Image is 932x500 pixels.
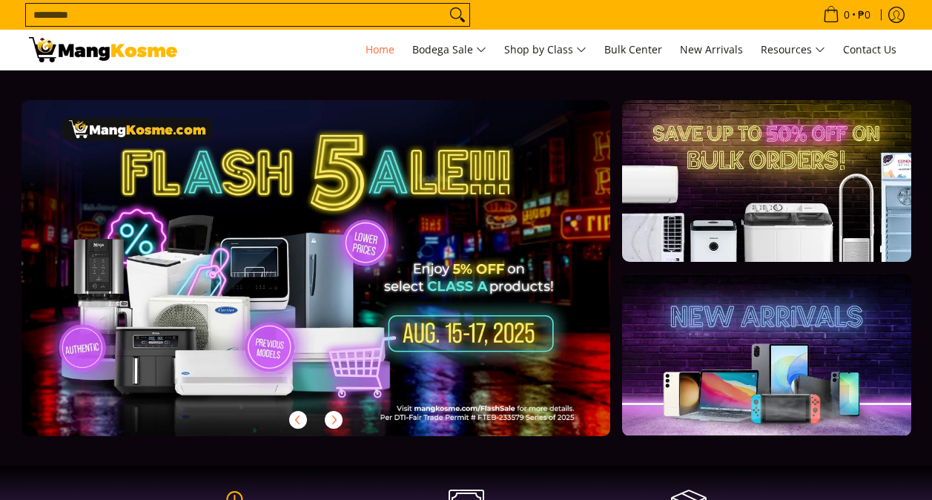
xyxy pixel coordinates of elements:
span: New Arrivals [680,42,743,56]
img: Mang Kosme: Your Home Appliances Warehouse Sale Partner! [29,37,177,62]
span: • [819,7,875,23]
a: Resources [753,30,833,70]
span: Shop by Class [504,41,586,59]
a: Home [358,30,402,70]
a: Bodega Sale [405,30,494,70]
a: Shop by Class [497,30,594,70]
span: 0 [842,10,852,20]
button: Next [317,404,350,436]
nav: Main Menu [192,30,904,70]
span: ₱0 [856,10,873,20]
button: Search [446,4,469,26]
span: Bodega Sale [412,41,486,59]
a: Bulk Center [597,30,670,70]
a: More [22,100,658,460]
button: Previous [282,404,314,436]
span: Contact Us [843,42,896,56]
a: Contact Us [836,30,904,70]
a: New Arrivals [672,30,750,70]
span: Bulk Center [604,42,662,56]
span: Resources [761,41,825,59]
span: Home [366,42,394,56]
